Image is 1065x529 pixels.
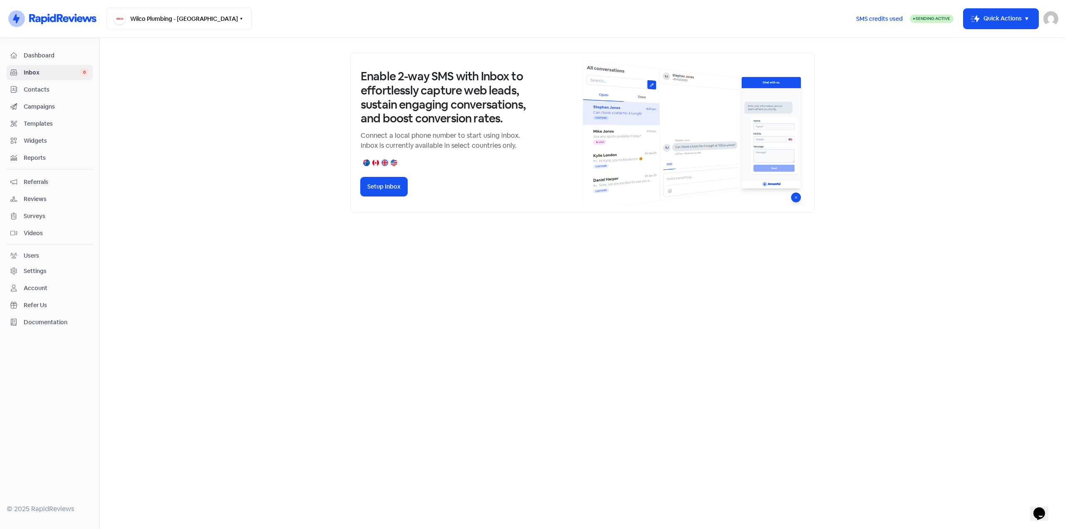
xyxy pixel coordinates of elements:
img: canada.png [372,159,379,166]
span: Campaigns [24,102,89,111]
button: Quick Actions [963,9,1038,29]
span: SMS credits used [856,15,903,23]
p: Connect a local phone number to start using inbox. Inbox is currently available in select countri... [361,131,527,151]
span: Documentation [24,318,89,327]
img: User [1043,11,1058,26]
a: Videos [7,226,93,241]
span: Reports [24,154,89,162]
div: © 2025 RapidReviews [7,504,93,514]
a: Referrals [7,174,93,190]
h3: Enable 2-way SMS with Inbox to effortlessly capture web leads, sustain engaging conversations, an... [361,70,527,125]
a: Users [7,248,93,263]
span: Dashboard [24,51,89,60]
a: Reports [7,150,93,166]
a: Contacts [7,82,93,97]
span: Reviews [24,195,89,204]
img: united-states.png [391,159,397,166]
img: inbox-default-image-2.png [582,60,804,206]
button: Wilco Plumbing - [GEOGRAPHIC_DATA] [106,7,252,30]
a: Dashboard [7,48,93,63]
span: Referrals [24,178,89,186]
span: Templates [24,119,89,128]
a: Settings [7,263,93,279]
div: Account [24,284,47,293]
div: Settings [24,267,47,276]
a: Sending Active [910,14,954,24]
span: Refer Us [24,301,89,310]
span: Inbox [24,68,80,77]
a: Account [7,281,93,296]
a: Documentation [7,315,93,330]
span: 0 [80,68,89,77]
a: Widgets [7,133,93,149]
span: Widgets [24,137,89,145]
span: Surveys [24,212,89,221]
a: Campaigns [7,99,93,114]
a: Reviews [7,191,93,207]
iframe: chat widget [1030,496,1057,521]
img: united-kingdom.png [381,159,388,166]
a: SMS credits used [849,14,910,22]
button: Setup Inbox [361,177,407,196]
span: Sending Active [916,16,950,21]
a: Surveys [7,209,93,224]
img: australia.png [363,159,370,166]
a: Refer Us [7,298,93,313]
div: Users [24,251,39,260]
a: Templates [7,116,93,132]
span: Contacts [24,85,89,94]
span: Videos [24,229,89,238]
a: Inbox 0 [7,65,93,80]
